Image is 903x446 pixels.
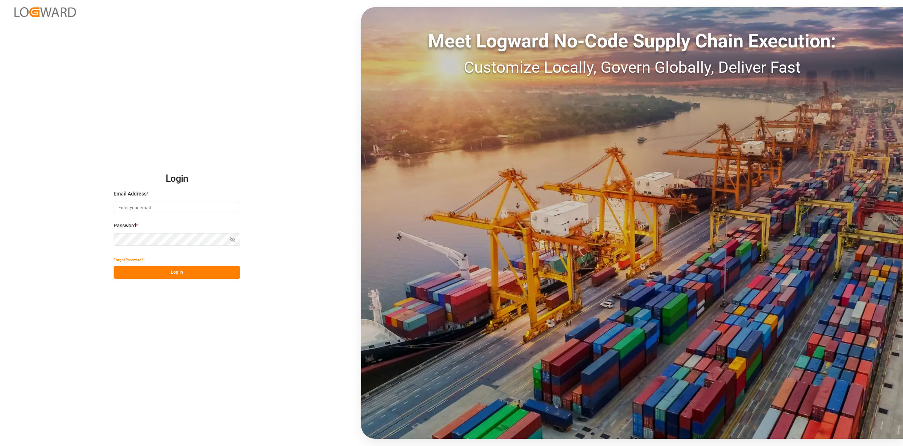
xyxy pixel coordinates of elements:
img: Logward_new_orange.png [14,7,76,17]
div: Meet Logward No-Code Supply Chain Execution: [361,27,903,55]
button: Forgot Password? [114,253,143,266]
button: Log In [114,266,240,279]
div: Customize Locally, Govern Globally, Deliver Fast [361,55,903,79]
span: Password [114,222,136,230]
h2: Login [114,167,240,190]
span: Email Address [114,190,147,198]
input: Enter your email [114,202,240,214]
